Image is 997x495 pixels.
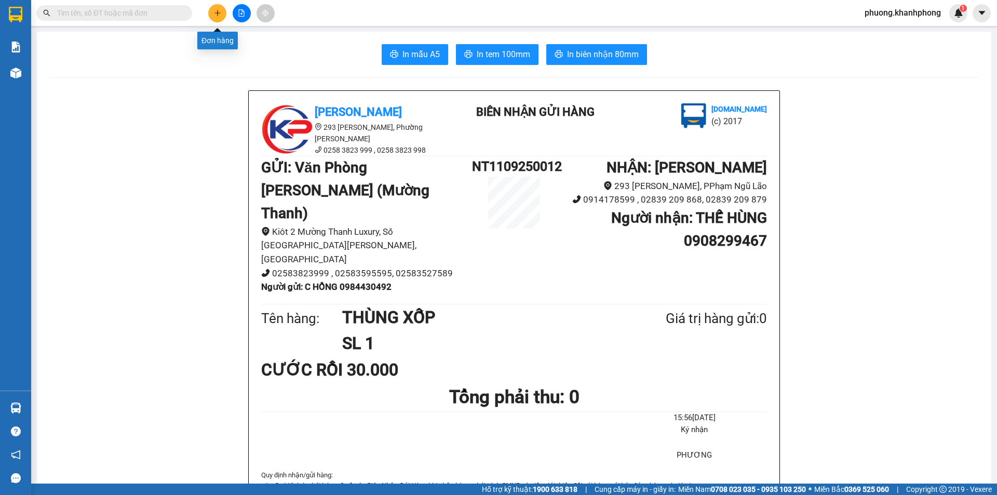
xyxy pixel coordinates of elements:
[315,146,322,153] span: phone
[261,103,313,155] img: logo.jpg
[390,50,398,60] span: printer
[261,144,448,156] li: 0258 3823 999 , 0258 3823 998
[11,450,21,460] span: notification
[10,403,21,413] img: warehouse-icon
[456,44,538,65] button: printerIn tem 100mm
[555,50,563,60] span: printer
[678,484,806,495] span: Miền Nam
[261,266,472,280] li: 02583823999 , 02583595595, 02583527589
[711,115,767,128] li: (c) 2017
[261,282,392,292] b: Người gửi : C HỒNG 0984430492
[402,48,440,61] span: In mẫu A5
[977,8,987,18] span: caret-down
[261,383,767,411] h1: Tổng phải thu: 0
[595,484,676,495] span: Cung cấp máy in - giấy in:
[261,269,270,277] span: phone
[477,48,530,61] span: In tem 100mm
[9,7,22,22] img: logo-vxr
[961,5,965,12] span: 1
[261,308,342,329] div: Tên hàng:
[11,473,21,483] span: message
[546,44,647,65] button: printerIn biên nhận 80mm
[233,4,251,22] button: file-add
[607,159,767,176] b: NHẬN : [PERSON_NAME]
[615,308,767,329] div: Giá trị hàng gửi: 0
[939,486,947,493] span: copyright
[585,484,587,495] span: |
[622,424,767,436] li: Ký nhận
[261,122,448,144] li: 293 [PERSON_NAME], Phường [PERSON_NAME]
[274,481,691,489] i: Quý Khách phải báo mã số trên Biên Nhận Gửi Hàng khi nhận hàng, phải trình CMND và giấy giới thiệ...
[315,105,402,118] b: [PERSON_NAME]
[814,484,889,495] span: Miền Bắc
[262,9,269,17] span: aim
[711,485,806,493] strong: 0708 023 035 - 0935 103 250
[556,193,767,207] li: 0914178599 , 02839 209 868, 02839 209 879
[482,484,577,495] span: Hỗ trợ kỹ thuật:
[533,485,577,493] strong: 1900 633 818
[954,8,963,18] img: icon-new-feature
[809,487,812,491] span: ⚪️
[261,227,270,236] span: environment
[342,330,615,356] h1: SL 1
[973,4,991,22] button: caret-down
[342,304,615,330] h1: THÙNG XỐP
[57,7,180,19] input: Tìm tên, số ĐT hoặc mã đơn
[261,357,428,383] div: CƯỚC RỒI 30.000
[476,105,595,118] b: BIÊN NHẬN GỬI HÀNG
[43,9,50,17] span: search
[572,195,581,204] span: phone
[856,6,949,19] span: phuong.khanhphong
[556,179,767,193] li: 293 [PERSON_NAME], PPhạm Ngũ Lão
[238,9,245,17] span: file-add
[261,159,429,222] b: GỬI : Văn Phòng [PERSON_NAME] (Mường Thanh)
[10,42,21,52] img: solution-icon
[844,485,889,493] strong: 0369 525 060
[197,32,238,49] div: Đơn hàng
[711,105,767,113] b: [DOMAIN_NAME]
[208,4,226,22] button: plus
[257,4,275,22] button: aim
[622,412,767,424] li: 15:56[DATE]
[261,225,472,266] li: Kiôt 2 Mường Thanh Luxury, Số [GEOGRAPHIC_DATA][PERSON_NAME], [GEOGRAPHIC_DATA]
[315,123,322,130] span: environment
[464,50,473,60] span: printer
[603,181,612,190] span: environment
[11,426,21,436] span: question-circle
[611,209,767,249] b: Người nhận : THẾ HÙNG 0908299467
[382,44,448,65] button: printerIn mẫu A5
[214,9,221,17] span: plus
[567,48,639,61] span: In biên nhận 80mm
[622,449,767,462] li: PHƯƠNG
[10,68,21,78] img: warehouse-icon
[897,484,898,495] span: |
[960,5,967,12] sup: 1
[681,103,706,128] img: logo.jpg
[472,156,556,177] h1: NT1109250012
